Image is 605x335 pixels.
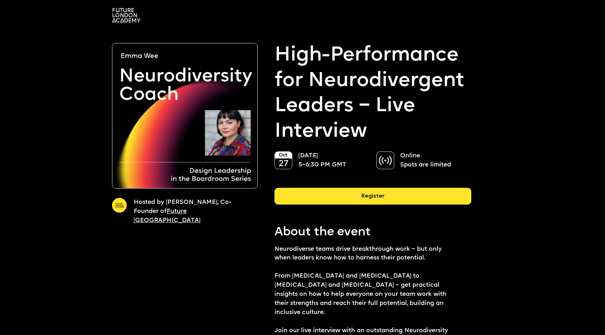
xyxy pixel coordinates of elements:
[274,224,471,241] p: About the event
[274,188,471,205] div: Register
[400,151,464,170] p: Online Spots are limited
[134,198,245,225] p: Hosted by [PERSON_NAME], Co-Founder of
[134,208,201,223] a: Future [GEOGRAPHIC_DATA]
[112,8,140,22] img: A logo saying in 3 lines: Future London Academy
[274,188,471,210] a: Register
[112,198,127,213] img: A yellow circle with Future London Academy logo
[298,151,362,170] p: [DATE] 5–6:30 PM GMT
[274,43,471,144] strong: High-Performance for Neurodivergent Leaders – Live Interview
